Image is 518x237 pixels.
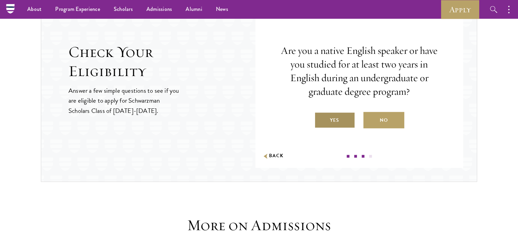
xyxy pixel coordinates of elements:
p: Are you a native English speaker or have you studied for at least two years in English during an ... [276,44,443,99]
label: No [363,112,404,128]
p: Answer a few simple questions to see if you are eligible to apply for Schwarzman Scholars Class o... [68,86,180,115]
h2: Check Your Eligibility [68,43,255,81]
h3: More on Admissions [154,216,365,235]
label: Yes [314,112,355,128]
button: Back [262,152,284,160]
